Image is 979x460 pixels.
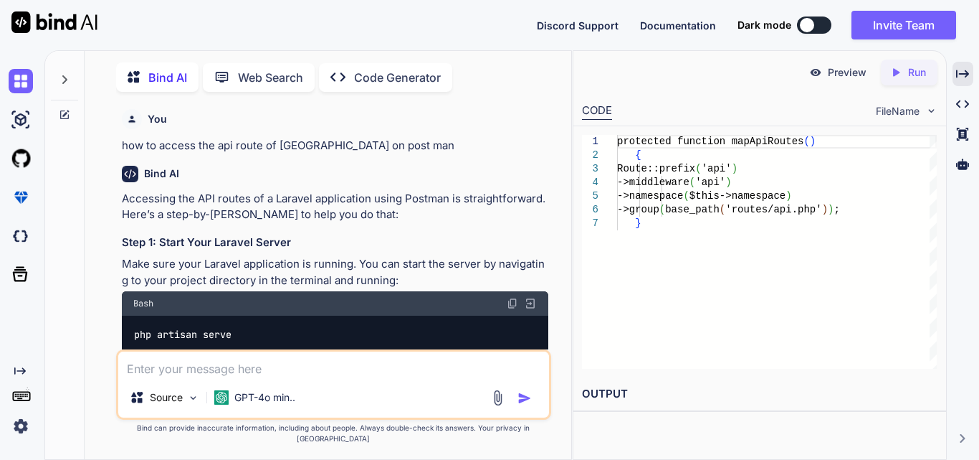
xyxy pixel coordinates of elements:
span: ( [683,190,689,202]
img: GPT-4o mini [214,390,229,405]
p: Run [908,65,926,80]
span: ( [695,163,701,174]
img: Pick Models [187,392,199,404]
span: ) [822,204,828,215]
span: FileName [876,104,920,118]
img: attachment [489,390,506,406]
span: Documentation [640,19,716,32]
div: 4 [582,176,598,189]
span: base_path [665,204,720,215]
img: ai-studio [9,108,33,132]
img: darkCloudIdeIcon [9,224,33,248]
h3: Step 1: Start Your Laravel Server [122,235,548,251]
h6: Bind AI [144,166,179,181]
span: ->group [617,204,659,215]
img: preview [809,66,822,79]
h2: OUTPUT [573,377,946,411]
span: Dark mode [737,18,791,32]
div: 6 [582,203,598,217]
code: php artisan serve [133,327,233,342]
img: icon [517,391,532,405]
span: ( [720,204,725,215]
img: chat [9,69,33,93]
span: ) [828,204,834,215]
p: Bind can provide inaccurate information, including about people. Always double-check its answers.... [116,423,551,444]
span: ) [732,163,737,174]
p: Make sure your Laravel application is running. You can start the server by navigating to your pro... [122,256,548,288]
p: GPT-4o min.. [234,390,295,405]
span: ) [810,136,816,147]
button: Documentation [640,18,716,33]
span: $this->namespace [689,190,785,202]
span: { [635,149,641,161]
img: premium [9,185,33,210]
span: ; [834,204,840,215]
span: protected function mapApiRoutes [617,136,803,147]
img: settings [9,414,33,438]
span: ) [725,177,731,188]
img: Bind AI [11,11,97,33]
span: ( [803,136,809,147]
span: 'api' [695,177,725,188]
span: ( [689,177,695,188]
h6: You [148,112,167,126]
div: 2 [582,149,598,162]
span: ) [785,190,791,202]
span: ->middleware [617,177,689,188]
img: copy [507,298,518,309]
p: Code Generator [354,69,441,86]
div: 5 [582,189,598,203]
p: Web Search [238,69,303,86]
span: Discord Support [537,19,619,32]
div: 3 [582,162,598,176]
img: Open in Browser [524,297,537,310]
span: ( [659,204,665,215]
p: Bind AI [148,69,187,86]
div: CODE [582,103,612,120]
div: 1 [582,135,598,149]
span: ->namespace [617,190,683,202]
img: githubLight [9,146,33,171]
span: } [635,217,641,229]
button: Discord Support [537,18,619,33]
div: 7 [582,217,598,230]
span: 'api' [702,163,732,174]
button: Invite Team [851,11,956,39]
span: Route::prefix [617,163,695,174]
span: Bash [133,298,153,309]
p: how to access the api route of [GEOGRAPHIC_DATA] on post man [122,138,548,154]
p: Accessing the API routes of a Laravel application using Postman is straightforward. Here’s a step... [122,191,548,223]
p: Source [150,390,183,405]
img: chevron down [925,105,937,117]
span: 'routes/api.php' [725,204,821,215]
p: Preview [828,65,866,80]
